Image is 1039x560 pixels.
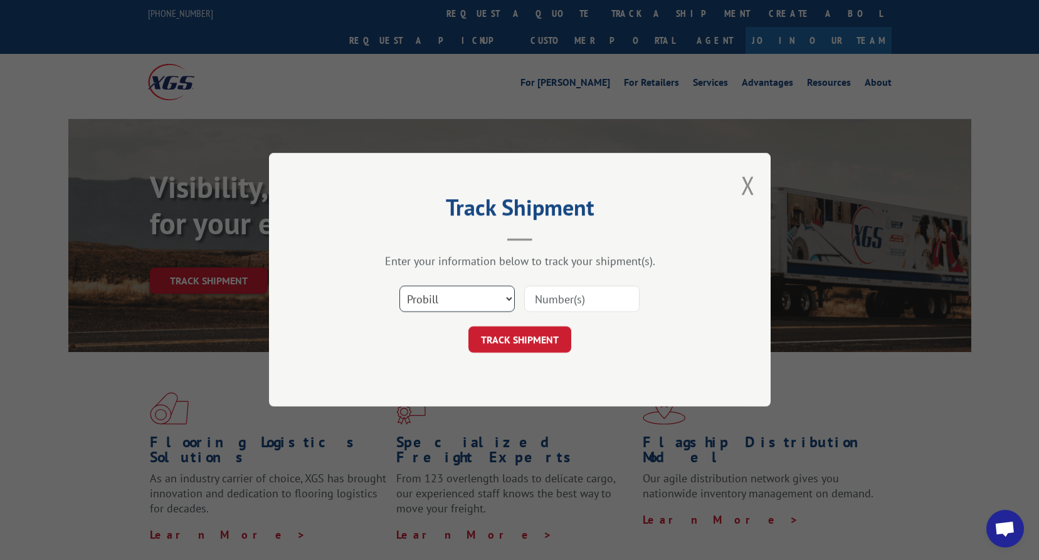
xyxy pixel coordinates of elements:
[741,169,755,202] button: Close modal
[986,510,1024,547] div: Open chat
[332,199,708,222] h2: Track Shipment
[524,286,640,313] input: Number(s)
[468,327,571,353] button: TRACK SHIPMENT
[332,254,708,269] div: Enter your information below to track your shipment(s).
